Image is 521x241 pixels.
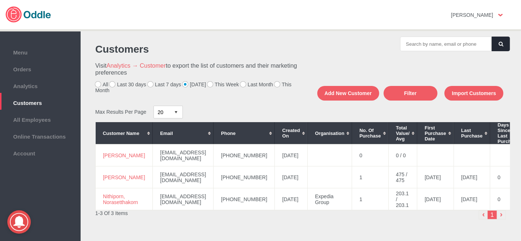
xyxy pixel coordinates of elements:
td: [DATE] [454,188,490,210]
th: Created On [275,122,307,144]
th: Phone [214,122,275,144]
label: Last 7 days [148,82,181,87]
td: Expedia Group [307,188,352,210]
td: [DATE] [275,188,307,210]
label: All [95,82,108,87]
td: 1 [352,188,389,210]
img: user-option-arrow.png [498,14,503,16]
label: Last 30 days [110,82,146,87]
button: Import Customers [444,86,503,101]
td: [DATE] [454,166,490,188]
td: 475 / 475 [388,166,417,188]
label: This Week [207,82,239,87]
span: Online Transactions [4,132,77,140]
td: 203.1 / 203.1 [388,188,417,210]
label: This Month [95,82,292,93]
td: 0 [352,144,389,166]
td: [EMAIL_ADDRESS][DOMAIN_NAME] [153,144,214,166]
a: [PERSON_NAME] [103,174,145,180]
span: Analytics [4,81,77,89]
a: [PERSON_NAME] [103,152,145,158]
img: left-arrow-small.png [479,210,488,219]
td: [DATE] [275,144,307,166]
label: Last Month [240,82,273,87]
th: Last Purchase [454,122,490,144]
td: [EMAIL_ADDRESS][DOMAIN_NAME] [153,188,214,210]
th: No. of Purchase [352,122,389,144]
td: [EMAIL_ADDRESS][DOMAIN_NAME] [153,166,214,188]
span: 1-3 Of 3 Items [95,210,128,216]
span: All Employees [4,115,77,123]
button: Filter [384,86,437,101]
label: [DATE] [182,82,206,87]
li: 1 [488,210,497,219]
td: [DATE] [275,166,307,188]
a: Analytics → Customer [107,62,166,69]
span: Menu [4,48,77,56]
td: [PHONE_NUMBER] [214,166,275,188]
th: First Purchase Date [417,122,454,144]
span: Customers [4,98,77,106]
h1: Customers [95,44,297,55]
td: [PHONE_NUMBER] [214,144,275,166]
th: Email [153,122,214,144]
span: Max Results Per Page [95,109,146,115]
td: [PHONE_NUMBER] [214,188,275,210]
td: 0 / 0 [388,144,417,166]
strong: [PERSON_NAME] [451,12,493,18]
td: [DATE] [417,188,454,210]
th: Customer Name [96,122,153,144]
h3: Visit to export the list of customers and their marketing preferences [95,62,297,76]
td: 1 [352,166,389,188]
button: Add New Customer [317,86,379,101]
th: Total Value/ Avg [388,122,417,144]
img: right-arrow.png [497,210,506,219]
td: [DATE] [417,166,454,188]
span: Account [4,148,77,157]
a: Nithiporn, Norasetthakorn [103,193,138,205]
input: Search by name, email or phone [400,37,492,51]
span: Orders [4,64,77,72]
th: Organisation [307,122,352,144]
